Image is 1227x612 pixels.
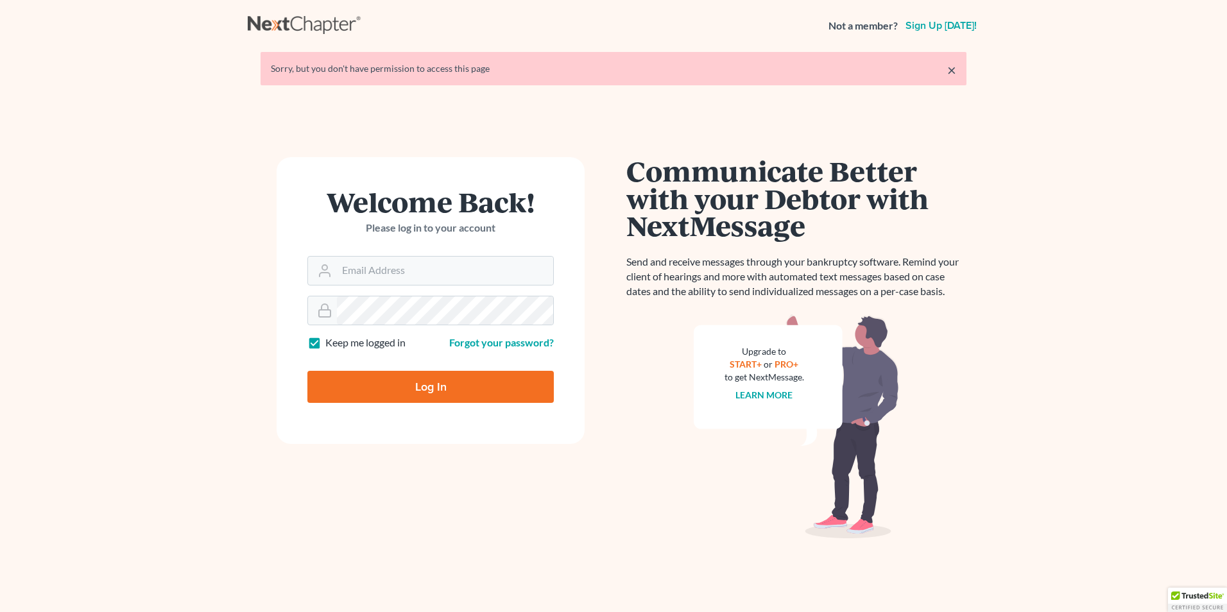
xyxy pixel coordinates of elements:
a: PRO+ [775,359,799,370]
h1: Welcome Back! [307,188,554,216]
a: Forgot your password? [449,336,554,348]
p: Send and receive messages through your bankruptcy software. Remind your client of hearings and mo... [626,255,966,299]
div: Sorry, but you don't have permission to access this page [271,62,956,75]
label: Keep me logged in [325,336,406,350]
h1: Communicate Better with your Debtor with NextMessage [626,157,966,239]
div: to get NextMessage. [725,371,804,384]
p: Please log in to your account [307,221,554,235]
input: Email Address [337,257,553,285]
a: Sign up [DATE]! [903,21,979,31]
span: or [764,359,773,370]
a: Learn more [736,389,793,400]
strong: Not a member? [828,19,898,33]
a: × [947,62,956,78]
div: Upgrade to [725,345,804,358]
input: Log In [307,371,554,403]
a: START+ [730,359,762,370]
div: TrustedSite Certified [1168,588,1227,612]
img: nextmessage_bg-59042aed3d76b12b5cd301f8e5b87938c9018125f34e5fa2b7a6b67550977c72.svg [694,314,899,539]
